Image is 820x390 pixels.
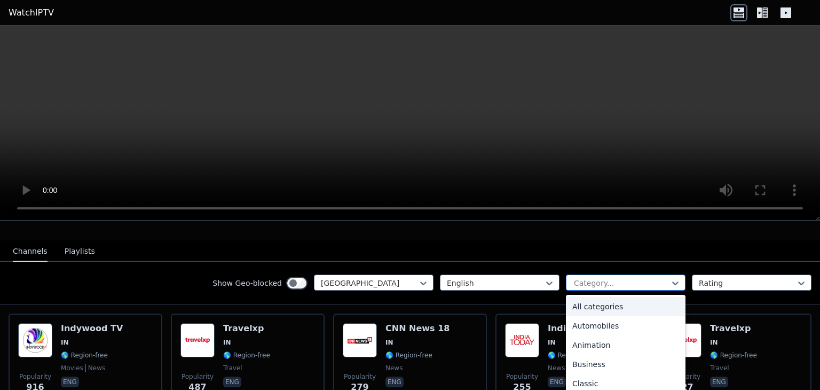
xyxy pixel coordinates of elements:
span: IN [223,338,231,347]
a: WatchIPTV [9,6,54,19]
span: IN [548,338,556,347]
h6: CNN News 18 [385,323,450,334]
span: 🌎 Region-free [385,351,432,360]
h6: Travelxp [223,323,270,334]
span: IN [710,338,718,347]
h6: India [DATE] [548,323,608,334]
button: Playlists [65,241,95,262]
span: 🌎 Region-free [223,351,270,360]
span: travel [223,364,242,372]
div: Automobiles [566,316,685,336]
span: news [548,364,565,372]
div: Animation [566,336,685,355]
img: Travelxp [180,323,215,357]
span: 🌎 Region-free [548,351,595,360]
p: eng [385,377,404,387]
span: IN [385,338,393,347]
p: eng [548,377,566,387]
span: 🌎 Region-free [61,351,108,360]
span: news [85,364,105,372]
span: Popularity [182,372,214,381]
p: eng [61,377,79,387]
span: news [385,364,403,372]
span: Popularity [19,372,51,381]
span: travel [710,364,729,372]
button: Channels [13,241,48,262]
span: Popularity [506,372,538,381]
h6: Indywood TV [61,323,123,334]
p: eng [223,377,241,387]
div: All categories [566,297,685,316]
p: eng [710,377,728,387]
div: Business [566,355,685,374]
img: Indywood TV [18,323,52,357]
h6: Travelxp [710,323,757,334]
span: IN [61,338,69,347]
label: Show Geo-blocked [212,278,282,288]
span: Popularity [344,372,376,381]
span: 🌎 Region-free [710,351,757,360]
img: India Today [505,323,539,357]
span: movies [61,364,83,372]
img: CNN News 18 [343,323,377,357]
